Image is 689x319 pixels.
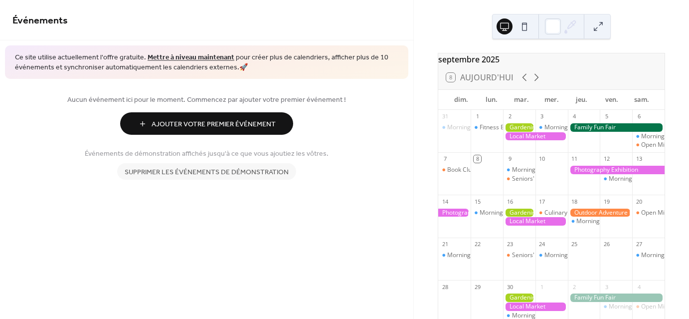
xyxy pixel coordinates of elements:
div: 6 [635,113,643,120]
div: Open Mic Night [641,209,684,217]
div: 12 [603,155,610,163]
div: Morning Yoga Bliss [576,217,630,226]
span: Aucun événement ici pour le moment. Commencez par ajouter votre premier événement ! [12,95,401,105]
div: Morning Yoga Bliss [438,123,471,132]
div: Gardening Workshop [503,209,535,217]
div: Morning Yoga Bliss [480,209,533,217]
div: 14 [441,198,449,205]
div: Family Fun Fair [568,294,665,302]
div: Fitness Bootcamp [471,123,503,132]
div: Open Mic Night [632,303,665,311]
span: Événements [12,11,68,30]
div: 24 [538,241,546,248]
div: 2 [571,283,578,291]
div: 28 [441,283,449,291]
div: Gardening Workshop [503,123,535,132]
div: 22 [474,241,481,248]
span: Ce site utilise actuellement l'offre gratuite. pour créer plus de calendriers, afficher plus de 1... [15,53,398,72]
div: Seniors' Social Tea [503,251,535,260]
div: Seniors' Social Tea [512,251,564,260]
div: Morning Yoga Bliss [438,251,471,260]
div: Photography Exhibition [568,166,665,174]
div: Culinary Cooking Class [544,209,608,217]
div: Gardening Workshop [503,294,535,302]
div: mar. [507,90,536,110]
div: Local Market [503,303,568,311]
div: Morning Yoga Bliss [535,123,568,132]
div: Seniors' Social Tea [503,175,535,183]
div: 15 [474,198,481,205]
div: 25 [571,241,578,248]
a: Ajouter Votre Premier Événement [12,112,401,135]
div: 26 [603,241,610,248]
div: dim. [446,90,476,110]
div: 11 [571,155,578,163]
div: Morning Yoga Bliss [503,166,535,174]
div: jeu. [566,90,596,110]
div: 1 [474,113,481,120]
div: Morning Yoga Bliss [568,217,600,226]
button: Supprimer les événements de démonstration [117,163,296,180]
div: 10 [538,155,546,163]
div: 9 [506,155,514,163]
div: lun. [476,90,506,110]
div: Morning Yoga Bliss [632,132,665,141]
a: Mettre à niveau maintenant [148,51,234,64]
div: 29 [474,283,481,291]
div: sam. [627,90,657,110]
div: 7 [441,155,449,163]
div: 18 [571,198,578,205]
div: Morning Yoga Bliss [609,175,662,183]
div: 20 [635,198,643,205]
div: Culinary Cooking Class [535,209,568,217]
div: Morning Yoga Bliss [512,166,565,174]
div: Morning Yoga Bliss [632,251,665,260]
div: 1 [538,283,546,291]
div: Open Mic Night [641,303,684,311]
div: Local Market [503,132,568,141]
div: 23 [506,241,514,248]
div: Local Market [503,217,568,226]
div: 30 [506,283,514,291]
span: Ajouter Votre Premier Événement [152,119,276,130]
div: septembre 2025 [438,53,665,65]
div: Morning Yoga Bliss [447,251,501,260]
div: Morning Yoga Bliss [447,123,501,132]
div: Book Club Gathering [438,166,471,174]
div: 27 [635,241,643,248]
div: Morning Yoga Bliss [544,251,598,260]
div: 16 [506,198,514,205]
button: Ajouter Votre Premier Événement [120,112,293,135]
div: Morning Yoga Bliss [600,303,632,311]
div: 4 [571,113,578,120]
div: Book Club Gathering [447,166,505,174]
div: Open Mic Night [632,209,665,217]
div: 17 [538,198,546,205]
div: 13 [635,155,643,163]
div: Morning Yoga Bliss [600,175,632,183]
div: 2 [506,113,514,120]
div: Morning Yoga Bliss [544,123,598,132]
div: 4 [635,283,643,291]
span: Supprimer les événements de démonstration [125,167,289,178]
span: Événements de démonstration affichés jusqu'à ce que vous ajoutiez les vôtres. [85,149,329,159]
div: ven. [596,90,626,110]
div: Open Mic Night [632,141,665,149]
div: 21 [441,241,449,248]
div: Outdoor Adventure Day [568,209,633,217]
div: 3 [538,113,546,120]
div: 19 [603,198,610,205]
div: 5 [603,113,610,120]
div: 31 [441,113,449,120]
div: Family Fun Fair [568,123,665,132]
div: Photography Exhibition [438,209,471,217]
div: Morning Yoga Bliss [471,209,503,217]
div: Morning Yoga Bliss [609,303,662,311]
div: Morning Yoga Bliss [535,251,568,260]
div: Seniors' Social Tea [512,175,564,183]
div: 8 [474,155,481,163]
div: 3 [603,283,610,291]
div: Fitness Bootcamp [480,123,529,132]
div: Open Mic Night [641,141,684,149]
div: mer. [536,90,566,110]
